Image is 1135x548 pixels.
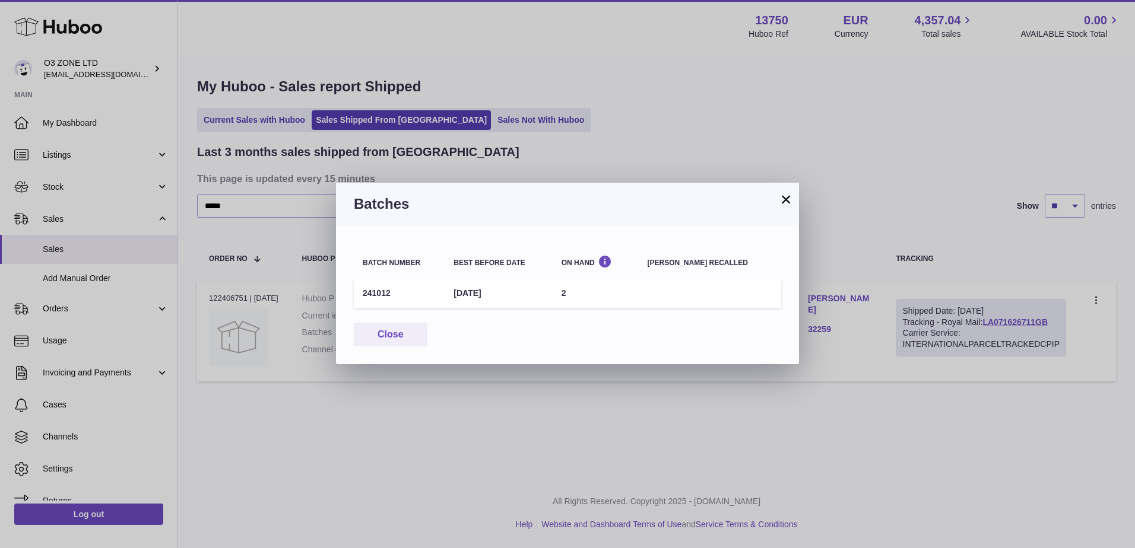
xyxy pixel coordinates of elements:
[553,279,639,308] td: 2
[363,259,436,267] div: Batch number
[454,259,543,267] div: Best before date
[445,279,552,308] td: [DATE]
[779,192,793,206] button: ×
[354,279,445,308] td: 241012
[354,323,427,347] button: Close
[648,259,772,267] div: [PERSON_NAME] recalled
[562,255,630,266] div: On Hand
[354,195,781,214] h3: Batches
